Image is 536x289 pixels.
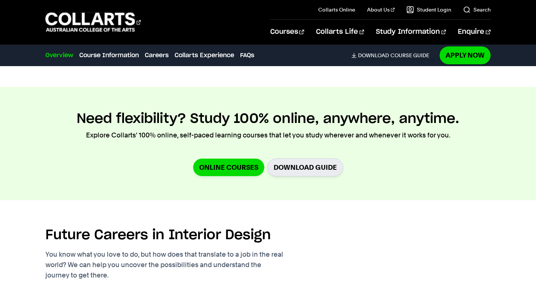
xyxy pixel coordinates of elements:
[367,6,395,13] a: About Us
[77,111,459,127] h2: Need flexibility? Study 100% online, anywhere, anytime.
[318,6,355,13] a: Collarts Online
[406,6,451,13] a: Student Login
[79,51,139,60] a: Course Information
[45,227,271,243] h2: Future Careers in Interior Design
[45,51,73,60] a: Overview
[86,130,450,140] p: Explore Collarts' 100% online, self-paced learning courses that let you study wherever and whenev...
[45,12,141,33] div: Go to homepage
[45,249,317,280] p: You know what you love to do, but how does that translate to a job in the real world? We can help...
[145,51,169,60] a: Careers
[458,20,490,44] a: Enquire
[240,51,254,60] a: FAQs
[376,20,446,44] a: Study Information
[175,51,234,60] a: Collarts Experience
[316,20,364,44] a: Collarts Life
[440,46,491,64] a: Apply Now
[358,52,389,59] span: Download
[270,20,304,44] a: Courses
[267,158,343,176] a: Download Guide
[193,159,264,176] a: Online Courses
[351,52,435,59] a: DownloadCourse Guide
[463,6,491,13] a: Search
